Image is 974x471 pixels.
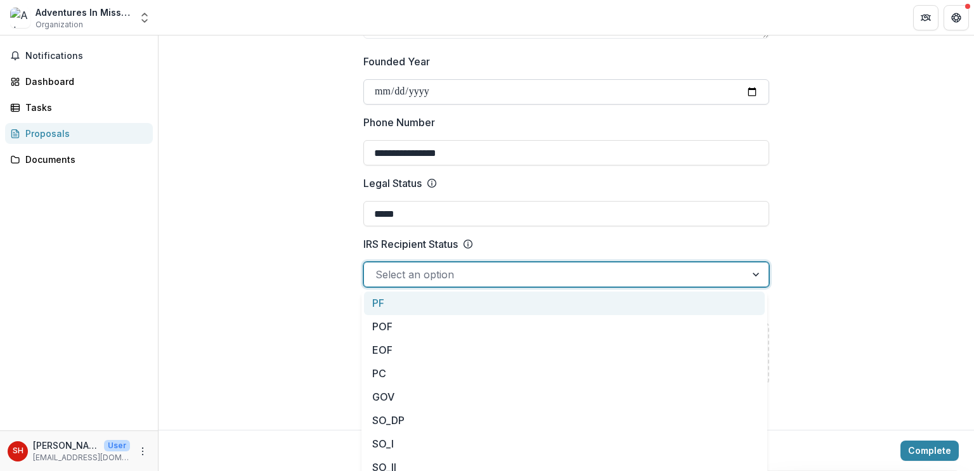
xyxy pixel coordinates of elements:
a: Tasks [5,97,153,118]
div: Documents [25,153,143,166]
div: POF [364,315,765,339]
span: Notifications [25,51,148,61]
p: User [104,440,130,451]
div: PF [364,292,765,315]
div: Adventures In Missions [36,6,131,19]
button: Complete [900,441,959,461]
a: Dashboard [5,71,153,92]
button: Open entity switcher [136,5,153,30]
div: SO_I [364,432,765,456]
div: Proposals [25,127,143,140]
div: Sarah Horvath [13,447,23,455]
p: Phone Number [363,115,435,130]
button: More [135,444,150,459]
p: [PERSON_NAME] [33,439,99,452]
span: Organization [36,19,83,30]
button: Notifications [5,46,153,66]
div: Dashboard [25,75,143,88]
p: Legal Status [363,176,422,191]
p: [EMAIL_ADDRESS][DOMAIN_NAME] [33,452,130,463]
div: Tasks [25,101,143,114]
button: Get Help [944,5,969,30]
img: Adventures In Missions [10,8,30,28]
div: SO_DP [364,409,765,432]
p: Founded Year [363,54,430,69]
a: Documents [5,149,153,170]
div: GOV [364,385,765,409]
div: PC [364,362,765,385]
div: EOF [364,339,765,362]
button: Partners [913,5,938,30]
a: Proposals [5,123,153,144]
p: IRS Recipient Status [363,236,458,252]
